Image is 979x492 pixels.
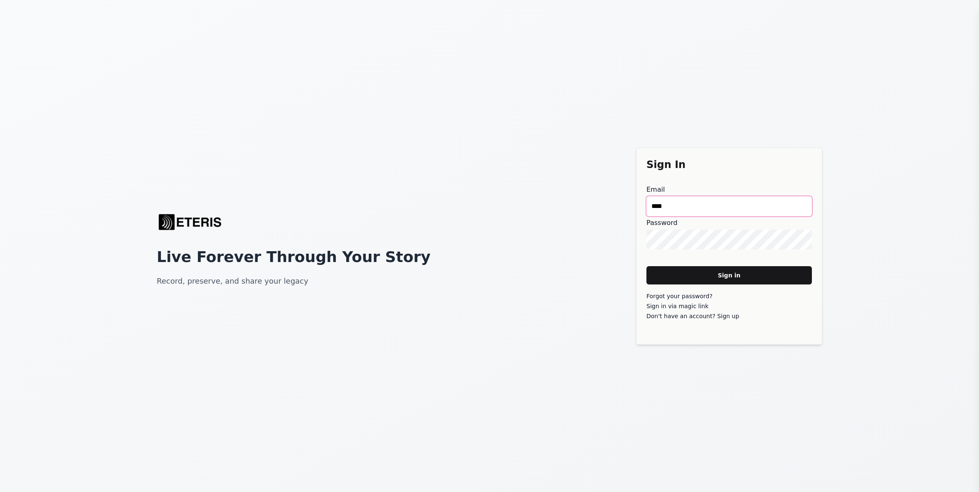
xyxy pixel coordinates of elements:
a: Forgot your password? [646,293,713,299]
p: Record, preserve, and share your legacy [157,275,308,287]
h1: Live Forever Through Your Story [157,249,431,265]
img: Eteris Life Logo [157,205,223,239]
label: Email [646,185,812,195]
button: Sign in [646,266,812,284]
a: Sign in via magic link [646,303,708,309]
h3: Sign In [646,158,812,171]
a: Don't have an account? Sign up [646,313,739,319]
label: Password [646,218,812,228]
a: Eteris Logo [157,205,223,239]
